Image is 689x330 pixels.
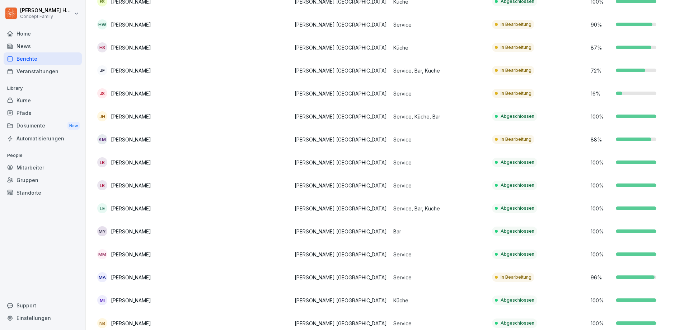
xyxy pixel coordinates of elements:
p: Concept Family [20,14,72,19]
p: In Bearbeitung [501,90,531,97]
a: News [4,40,82,52]
div: LB [97,157,107,167]
p: 88 % [591,136,612,143]
p: [PERSON_NAME] [111,44,151,51]
p: 100 % [591,228,612,235]
p: [PERSON_NAME] [111,113,151,120]
p: Library [4,83,82,94]
p: In Bearbeitung [501,21,531,28]
a: DokumenteNew [4,119,82,133]
p: In Bearbeitung [501,67,531,74]
p: Service [393,320,486,327]
div: JS [97,88,107,98]
p: [PERSON_NAME] [GEOGRAPHIC_DATA] [295,228,388,235]
p: [PERSON_NAME] [111,159,151,166]
div: MI [97,295,107,305]
p: [PERSON_NAME] [GEOGRAPHIC_DATA] [295,274,388,281]
p: Bar [393,228,486,235]
p: Service, Bar, Küche [393,205,486,212]
p: 100 % [591,182,612,189]
div: LE [97,203,107,213]
p: [PERSON_NAME] [111,205,151,212]
div: MM [97,249,107,259]
p: Abgeschlossen [501,205,534,212]
a: Home [4,27,82,40]
div: LB [97,180,107,190]
a: Gruppen [4,174,82,186]
p: 100 % [591,159,612,166]
p: [PERSON_NAME] [GEOGRAPHIC_DATA] [295,113,388,120]
p: [PERSON_NAME] [111,297,151,304]
p: In Bearbeitung [501,44,531,51]
p: [PERSON_NAME] [GEOGRAPHIC_DATA] [295,297,388,304]
p: Abgeschlossen [501,297,534,303]
p: Küche [393,297,486,304]
p: Küche [393,44,486,51]
div: KM [97,134,107,144]
p: Service [393,90,486,97]
p: [PERSON_NAME] Huttarsch [20,8,72,14]
p: [PERSON_NAME] [GEOGRAPHIC_DATA] [295,90,388,97]
p: [PERSON_NAME] [111,136,151,143]
p: [PERSON_NAME] [GEOGRAPHIC_DATA] [295,251,388,258]
p: Service [393,274,486,281]
a: Mitarbeiter [4,161,82,174]
div: Support [4,299,82,312]
p: [PERSON_NAME] [GEOGRAPHIC_DATA] [295,320,388,327]
p: [PERSON_NAME] [GEOGRAPHIC_DATA] [295,67,388,74]
p: 96 % [591,274,612,281]
div: MA [97,272,107,282]
p: Abgeschlossen [501,251,534,257]
a: Kurse [4,94,82,107]
a: Veranstaltungen [4,65,82,78]
a: Standorte [4,186,82,199]
p: 72 % [591,67,612,74]
p: [PERSON_NAME] [111,274,151,281]
p: [PERSON_NAME] [111,182,151,189]
p: [PERSON_NAME] [GEOGRAPHIC_DATA] [295,182,388,189]
p: Abgeschlossen [501,159,534,166]
p: Service [393,182,486,189]
p: Abgeschlossen [501,113,534,120]
div: NB [97,318,107,328]
p: 100 % [591,320,612,327]
div: New [67,122,80,130]
p: Service [393,251,486,258]
div: Automatisierungen [4,132,82,145]
p: [PERSON_NAME] [111,320,151,327]
p: Service [393,159,486,166]
p: [PERSON_NAME] [GEOGRAPHIC_DATA] [295,159,388,166]
div: MY [97,226,107,236]
p: [PERSON_NAME] [111,251,151,258]
p: 87 % [591,44,612,51]
p: Abgeschlossen [501,320,534,326]
p: People [4,150,82,161]
a: Pfade [4,107,82,119]
p: Abgeschlossen [501,228,534,234]
p: [PERSON_NAME] [GEOGRAPHIC_DATA] [295,205,388,212]
a: Berichte [4,52,82,65]
div: HW [97,19,107,29]
p: 100 % [591,205,612,212]
p: In Bearbeitung [501,136,531,143]
p: 16 % [591,90,612,97]
p: Abgeschlossen [501,182,534,189]
p: [PERSON_NAME] [GEOGRAPHIC_DATA] [295,44,388,51]
div: JH [97,111,107,121]
p: [PERSON_NAME] [111,21,151,28]
p: 90 % [591,21,612,28]
p: In Bearbeitung [501,274,531,280]
div: JF [97,65,107,75]
p: [PERSON_NAME] [GEOGRAPHIC_DATA] [295,21,388,28]
div: Dokumente [4,119,82,133]
div: Einstellungen [4,312,82,324]
div: HS [97,42,107,52]
p: 100 % [591,251,612,258]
